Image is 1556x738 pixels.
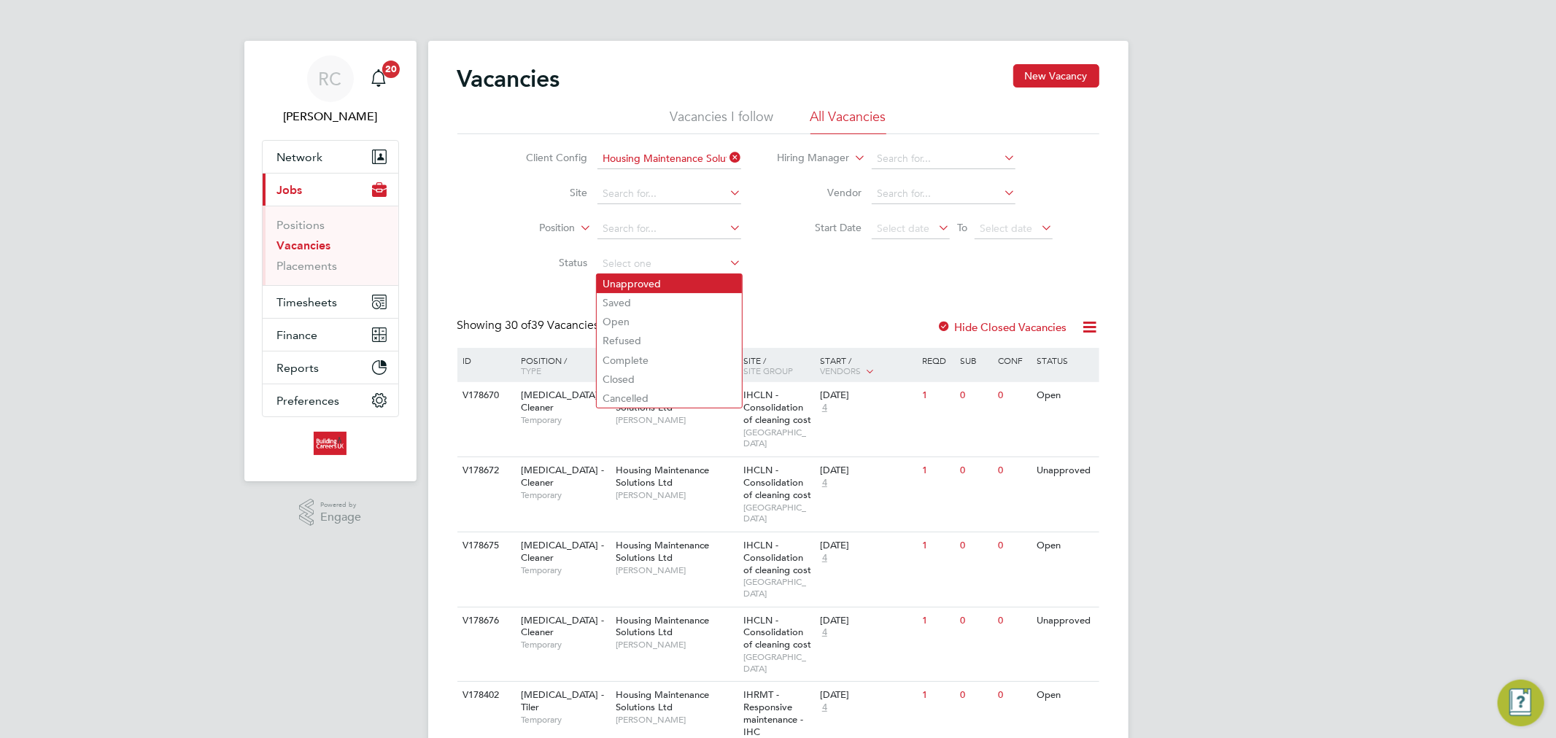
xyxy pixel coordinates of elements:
[616,489,736,501] span: [PERSON_NAME]
[816,348,918,384] div: Start /
[778,186,862,199] label: Vendor
[616,614,709,639] span: Housing Maintenance Solutions Ltd
[263,174,398,206] button: Jobs
[1033,532,1096,559] div: Open
[382,61,400,78] span: 20
[521,564,608,576] span: Temporary
[457,318,603,333] div: Showing
[820,402,829,414] span: 4
[521,714,608,726] span: Temporary
[616,688,709,713] span: Housing Maintenance Solutions Ltd
[778,221,862,234] label: Start Date
[262,55,399,125] a: RC[PERSON_NAME]
[918,682,956,709] div: 1
[1033,457,1096,484] div: Unapproved
[263,286,398,318] button: Timesheets
[597,219,741,239] input: Search for...
[956,382,994,409] div: 0
[521,389,604,413] span: [MEDICAL_DATA] - Cleaner
[995,607,1033,634] div: 0
[506,318,532,333] span: 30 of
[1033,348,1096,373] div: Status
[872,149,1015,169] input: Search for...
[491,221,575,236] label: Position
[918,607,956,634] div: 1
[872,184,1015,204] input: Search for...
[670,108,774,134] li: Vacancies I follow
[244,41,417,481] nav: Main navigation
[460,682,511,709] div: V178402
[277,394,340,408] span: Preferences
[743,365,793,376] span: Site Group
[521,614,604,639] span: [MEDICAL_DATA] - Cleaner
[820,365,861,376] span: Vendors
[820,702,829,714] span: 4
[743,651,813,674] span: [GEOGRAPHIC_DATA]
[616,639,736,650] span: [PERSON_NAME]
[743,539,811,576] span: IHCLN - Consolidation of cleaning cost
[597,149,741,169] input: Search for...
[503,256,587,269] label: Status
[510,348,612,383] div: Position /
[460,457,511,484] div: V178672
[956,532,994,559] div: 0
[743,576,813,599] span: [GEOGRAPHIC_DATA]
[521,539,604,564] span: [MEDICAL_DATA] - Cleaner
[277,183,303,197] span: Jobs
[956,682,994,709] div: 0
[616,714,736,726] span: [PERSON_NAME]
[521,365,541,376] span: Type
[995,532,1033,559] div: 0
[521,688,604,713] span: [MEDICAL_DATA] - Tiler
[820,477,829,489] span: 4
[956,607,994,634] div: 0
[460,532,511,559] div: V178675
[263,206,398,285] div: Jobs
[277,238,331,252] a: Vacancies
[597,254,741,274] input: Select one
[743,614,811,651] span: IHCLN - Consolidation of cleaning cost
[299,499,361,527] a: Powered byEngage
[597,274,742,293] li: Unapproved
[364,55,393,102] a: 20
[277,259,338,273] a: Placements
[743,502,813,524] span: [GEOGRAPHIC_DATA]
[1033,382,1096,409] div: Open
[506,318,600,333] span: 39 Vacancies
[995,682,1033,709] div: 0
[995,348,1033,373] div: Conf
[740,348,816,383] div: Site /
[743,389,811,426] span: IHCLN - Consolidation of cleaning cost
[314,432,347,455] img: buildingcareersuk-logo-retina.png
[277,361,320,375] span: Reports
[597,351,742,370] li: Complete
[277,218,325,232] a: Positions
[277,150,323,164] span: Network
[743,464,811,501] span: IHCLN - Consolidation of cleaning cost
[597,312,742,331] li: Open
[820,389,915,402] div: [DATE]
[918,348,956,373] div: Reqd
[597,331,742,350] li: Refused
[743,688,803,738] span: IHRMT - Responsive maintenance - IHC
[319,69,342,88] span: RC
[956,457,994,484] div: 0
[277,328,318,342] span: Finance
[995,382,1033,409] div: 0
[820,465,915,477] div: [DATE]
[457,64,560,93] h2: Vacancies
[616,539,709,564] span: Housing Maintenance Solutions Ltd
[980,222,1032,235] span: Select date
[765,151,849,166] label: Hiring Manager
[597,184,741,204] input: Search for...
[995,457,1033,484] div: 0
[521,639,608,650] span: Temporary
[956,348,994,373] div: Sub
[460,382,511,409] div: V178670
[460,348,511,373] div: ID
[616,464,709,489] span: Housing Maintenance Solutions Ltd
[263,141,398,173] button: Network
[918,532,956,559] div: 1
[503,151,587,164] label: Client Config
[460,607,511,634] div: V178676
